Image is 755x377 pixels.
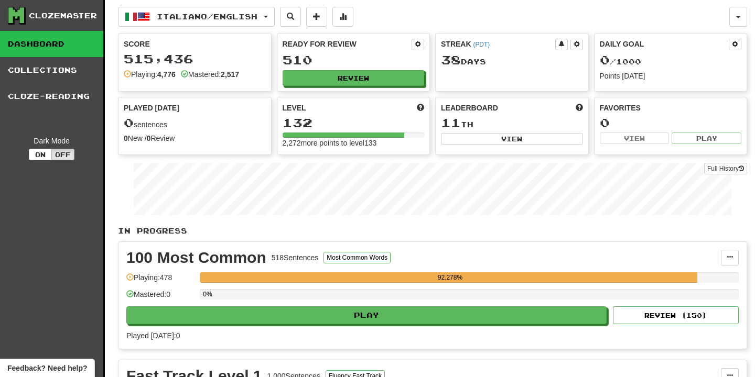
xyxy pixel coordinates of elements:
[124,52,266,65] div: 515,436
[203,272,697,283] div: 92.278%
[272,252,319,263] div: 518 Sentences
[124,39,266,49] div: Score
[600,116,742,129] div: 0
[157,12,257,21] span: Italiano / English
[600,132,670,144] button: View
[441,39,555,49] div: Streak
[600,71,742,81] div: Points [DATE]
[332,7,353,27] button: More stats
[283,53,425,66] div: 510
[441,116,583,130] div: th
[441,53,583,67] div: Day s
[124,134,128,142] strong: 0
[124,116,266,130] div: sentences
[126,250,266,265] div: 100 Most Common
[126,289,195,306] div: Mastered: 0
[29,149,52,160] button: On
[280,7,301,27] button: Search sentences
[157,70,176,79] strong: 4,776
[126,272,195,290] div: Playing: 478
[283,103,306,113] span: Level
[124,103,179,113] span: Played [DATE]
[600,39,729,50] div: Daily Goal
[441,133,583,145] button: View
[118,226,747,236] p: In Progress
[147,134,151,142] strong: 0
[283,138,425,148] div: 2,272 more points to level 133
[576,103,583,113] span: This week in points, UTC
[181,69,239,80] div: Mastered:
[283,39,412,49] div: Ready for Review
[600,57,641,66] span: / 1000
[600,52,610,67] span: 0
[7,363,87,373] span: Open feedback widget
[51,149,74,160] button: Off
[126,306,607,324] button: Play
[441,103,498,113] span: Leaderboard
[306,7,327,27] button: Add sentence to collection
[473,41,490,48] a: (PDT)
[283,116,425,129] div: 132
[221,70,239,79] strong: 2,517
[704,163,747,174] a: Full History
[323,252,391,263] button: Most Common Words
[441,52,461,67] span: 38
[118,7,275,27] button: Italiano/English
[126,331,180,340] span: Played [DATE]: 0
[613,306,739,324] button: Review (150)
[672,132,741,144] button: Play
[600,103,742,113] div: Favorites
[124,133,266,143] div: New / Review
[8,136,95,146] div: Dark Mode
[417,103,424,113] span: Score more points to level up
[29,10,97,21] div: Clozemaster
[124,115,134,130] span: 0
[124,69,176,80] div: Playing:
[283,70,425,86] button: Review
[441,115,461,130] span: 11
